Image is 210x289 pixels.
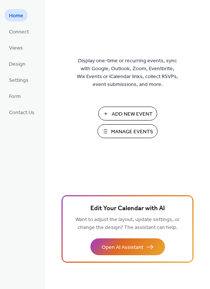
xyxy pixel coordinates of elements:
span: Manage Events [111,128,153,136]
a: Form [4,90,25,102]
span: Display one-time or recurring events, sync with Google, Outlook, Zoom, Eventbrite, Wix Events or ... [77,57,178,89]
button: Manage Events [97,124,157,138]
span: Views [9,44,23,52]
span: Connect [9,28,29,36]
span: Form [9,93,21,101]
span: Home [9,12,23,20]
a: Settings [4,74,33,86]
span: Open AI Assistant [102,244,143,251]
span: Contact Us [9,109,34,117]
span: Want to adjust the layout, update settings, or change the design? The assistant can help. [75,215,180,233]
span: Design [9,60,25,68]
a: Home [4,9,28,21]
a: Contact Us [4,106,39,118]
button: Open AI Assistant [90,238,165,255]
a: Design [4,57,30,70]
span: Settings [9,77,28,84]
a: Views [4,41,27,54]
span: Edit Your Calendar with AI [90,203,165,214]
a: Connect [4,25,33,38]
button: Add New Event [98,107,157,120]
span: Add New Event [112,110,153,118]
